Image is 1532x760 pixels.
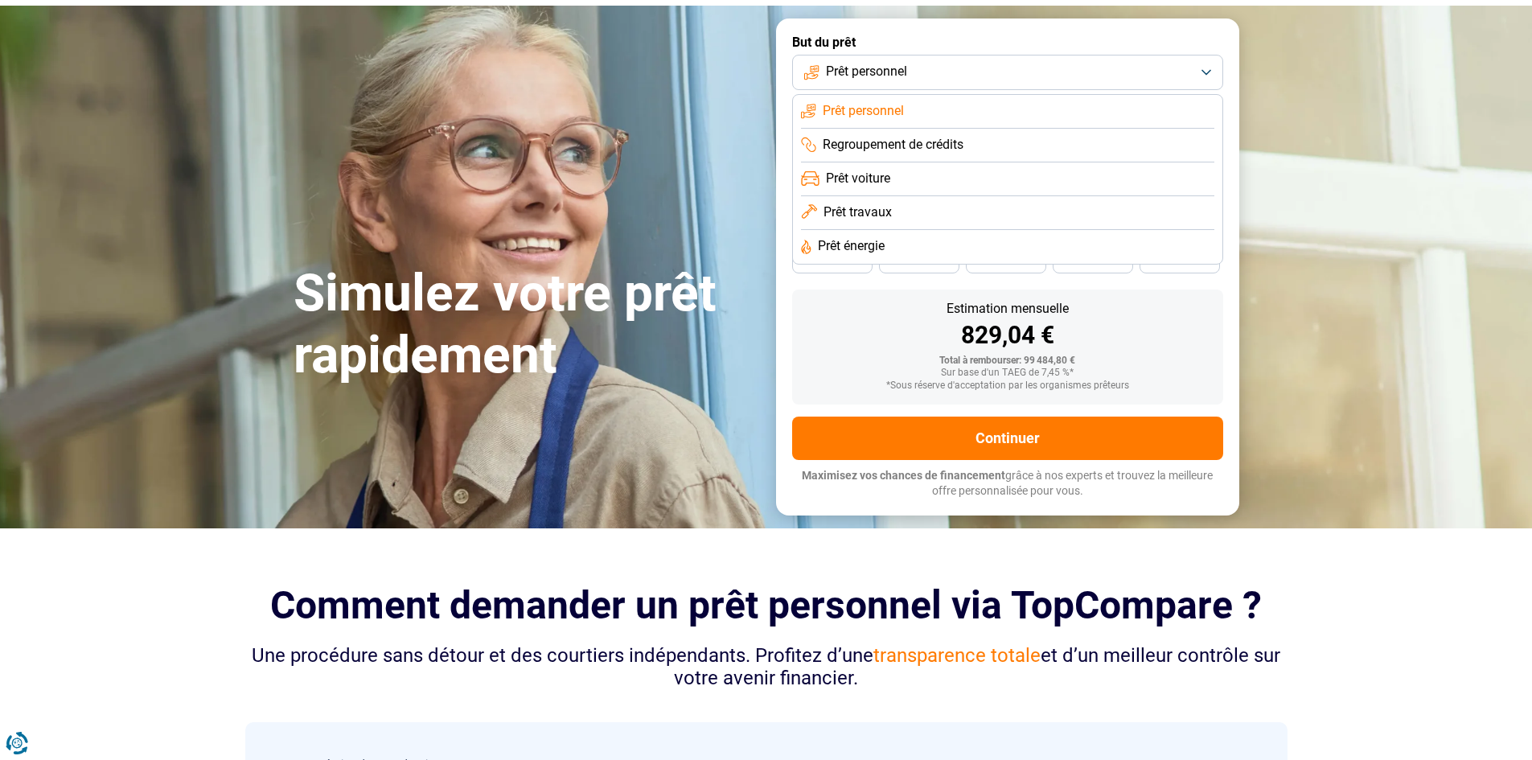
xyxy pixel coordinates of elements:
span: Prêt personnel [823,102,904,120]
span: 24 mois [1162,257,1197,266]
span: Prêt personnel [826,63,907,80]
span: transparence totale [873,644,1041,667]
div: Estimation mensuelle [805,302,1210,315]
span: 48 mois [815,257,850,266]
div: Sur base d'un TAEG de 7,45 %* [805,368,1210,379]
span: Regroupement de crédits [823,136,963,154]
h2: Comment demander un prêt personnel via TopCompare ? [245,583,1288,627]
div: 829,04 € [805,323,1210,347]
div: Total à rembourser: 99 484,80 € [805,355,1210,367]
h1: Simulez votre prêt rapidement [294,263,757,387]
span: Prêt travaux [824,203,892,221]
div: Une procédure sans détour et des courtiers indépendants. Profitez d’une et d’un meilleur contrôle... [245,644,1288,691]
div: *Sous réserve d'acceptation par les organismes prêteurs [805,380,1210,392]
span: Prêt voiture [826,170,890,187]
span: 36 mois [988,257,1024,266]
button: Continuer [792,417,1223,460]
button: Prêt personnel [792,55,1223,90]
p: grâce à nos experts et trouvez la meilleure offre personnalisée pour vous. [792,468,1223,499]
span: Prêt énergie [818,237,885,255]
span: 30 mois [1075,257,1111,266]
label: But du prêt [792,35,1223,50]
span: Maximisez vos chances de financement [802,469,1005,482]
span: 42 mois [902,257,937,266]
